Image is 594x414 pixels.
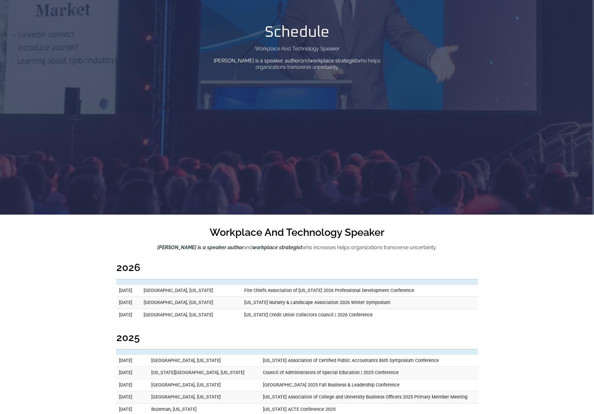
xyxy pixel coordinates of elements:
td: [GEOGRAPHIC_DATA], [US_STATE] [149,379,260,391]
td: [GEOGRAPHIC_DATA], [US_STATE] [141,284,242,297]
strong: [PERSON_NAME] is a speaker [157,244,226,250]
td: [US_STATE] Association of College and University Business Officers 2025 Primary Member Meeting [260,391,478,404]
td: [GEOGRAPHIC_DATA], [US_STATE] [149,354,260,367]
td: [DATE] [116,284,141,297]
td: Fire Chiefs Association of [US_STATE] 2026 Professional Development Conference [242,284,478,297]
td: [GEOGRAPHIC_DATA] 2025 Fall Business & Leadership Conference [260,379,478,391]
td: [DATE] [116,379,149,391]
h1: Schedule [265,25,330,40]
em: author [228,244,244,250]
td: [US_STATE] Nursery & Landscape Association 2026 Winter Symposium [242,297,478,309]
td: [DATE] [116,297,141,309]
td: [DATE] [116,354,149,367]
td: [GEOGRAPHIC_DATA], [US_STATE] [149,391,260,404]
td: [DATE] [116,309,141,321]
td: [GEOGRAPHIC_DATA], [US_STATE] [141,297,242,309]
h2: 2025 [116,333,478,343]
h2: 2026 [116,262,478,273]
td: [US_STATE][GEOGRAPHIC_DATA], [US_STATE] [149,367,260,379]
h2: Workplace And Technology Speaker [210,227,384,237]
td: [US_STATE] Credit Union Collectors Council | 2026 Conference [242,309,478,321]
td: [DATE] [116,367,149,379]
p: Workplace And Technology Speaker [255,46,339,51]
b: [PERSON_NAME] is a speaker, author [214,58,300,64]
td: [GEOGRAPHIC_DATA], [US_STATE] [141,309,242,321]
b: workplace strategist [309,58,357,64]
td: Council of Administrators of Special Education | 2025 Conference [260,367,478,379]
em: workplace strategist [252,244,302,250]
td: [DATE] [116,391,149,404]
p: , and who increases helps organizations transverse uncertainty. [116,244,478,251]
td: [US_STATE] Association of Certified Public Accountants 86th Symposium Conference [260,354,478,367]
p: and who helps organizations transverse uncertainty. [207,58,388,70]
